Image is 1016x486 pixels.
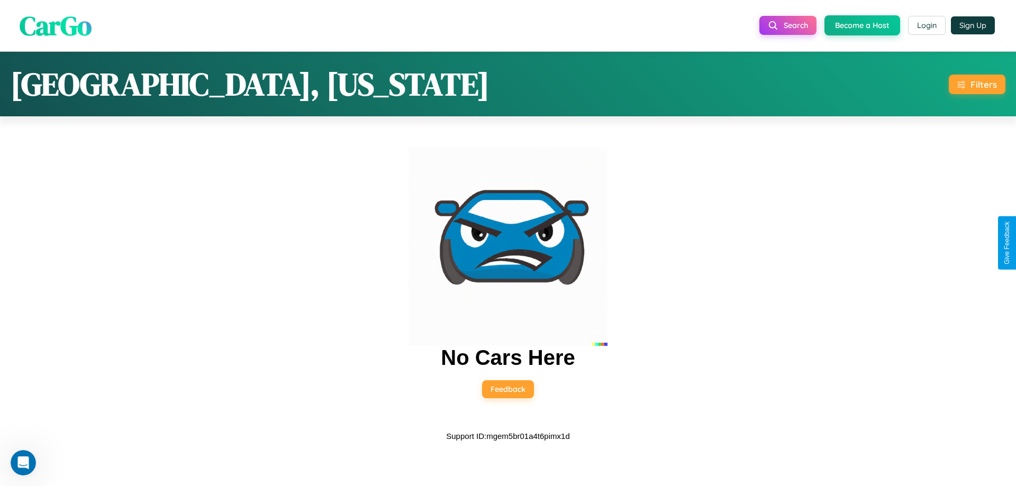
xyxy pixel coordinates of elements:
button: Login [908,16,946,35]
button: Sign Up [951,16,995,34]
iframe: Intercom live chat [11,450,36,475]
button: Filters [949,75,1005,94]
button: Become a Host [824,15,900,35]
span: Search [784,21,808,30]
div: Filters [970,79,997,90]
h2: No Cars Here [441,346,575,370]
button: Feedback [482,380,534,398]
span: CarGo [20,7,92,43]
button: Search [759,16,817,35]
h1: [GEOGRAPHIC_DATA], [US_STATE] [11,62,489,106]
div: Give Feedback [1003,222,1011,264]
p: Support ID: mgem5br01a4t6pimx1d [446,429,569,443]
img: car [409,147,607,346]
